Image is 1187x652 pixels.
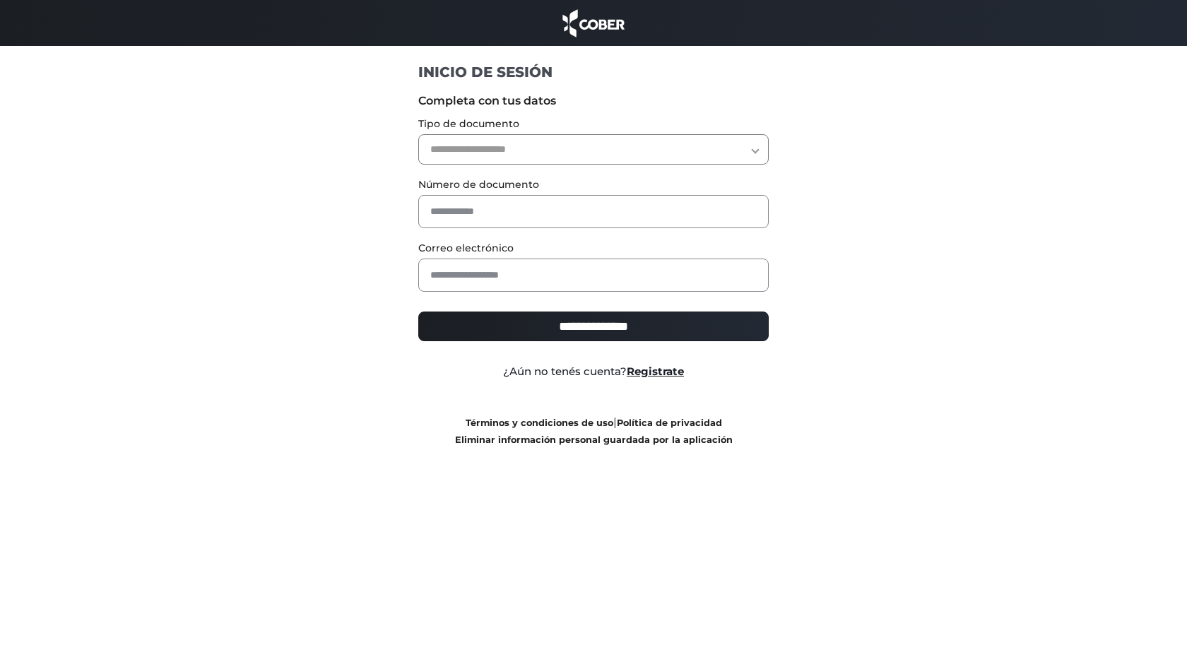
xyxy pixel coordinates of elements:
label: Tipo de documento [418,117,769,131]
div: ¿Aún no tenés cuenta? [408,364,780,380]
a: Política de privacidad [617,417,722,428]
a: Eliminar información personal guardada por la aplicación [455,434,733,445]
a: Términos y condiciones de uso [466,417,613,428]
label: Correo electrónico [418,241,769,256]
label: Completa con tus datos [418,93,769,109]
div: | [408,414,780,448]
h1: INICIO DE SESIÓN [418,63,769,81]
label: Número de documento [418,177,769,192]
img: cober_marca.png [559,7,628,39]
a: Registrate [627,364,684,378]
